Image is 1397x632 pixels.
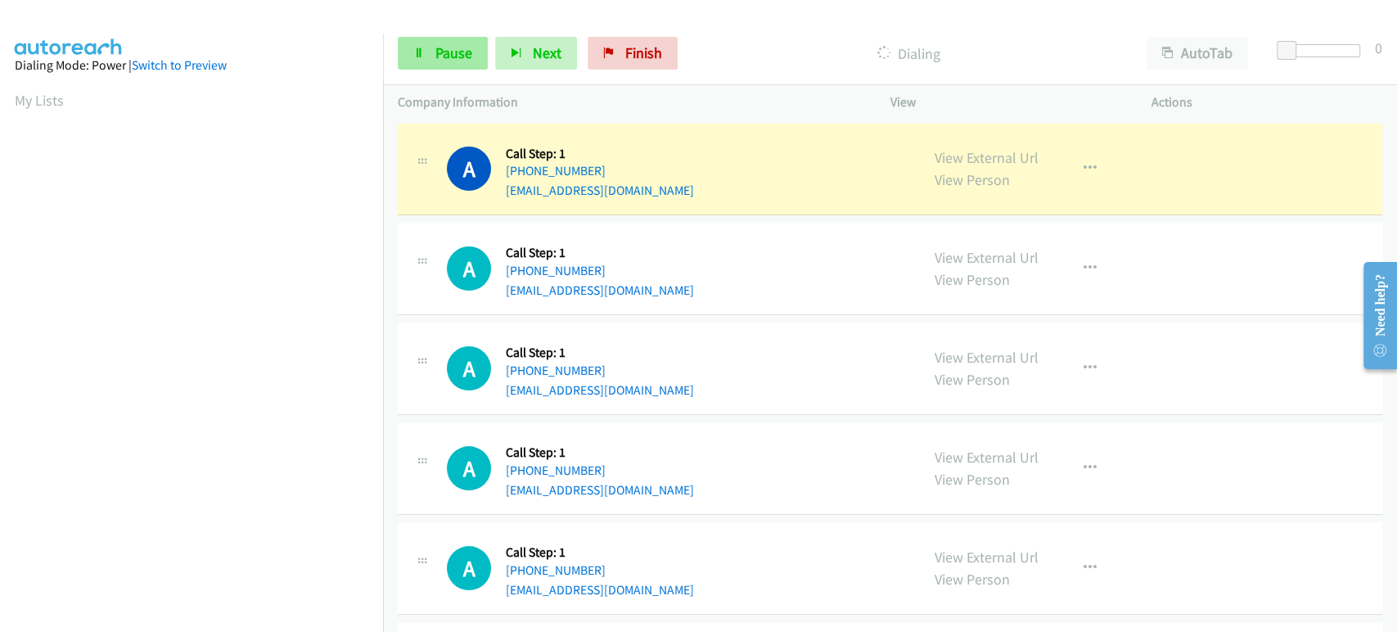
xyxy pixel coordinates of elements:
a: View External Url [935,148,1039,167]
iframe: Resource Center [1350,251,1397,381]
a: View Person [935,370,1010,389]
a: View External Url [935,448,1039,467]
a: View Person [935,470,1010,489]
a: Switch to Preview [132,57,227,73]
div: The call is yet to be attempted [447,546,491,590]
h1: A [447,446,491,490]
p: Actions [1151,93,1382,112]
span: Next [533,43,561,62]
button: AutoTab [1147,37,1248,70]
div: The call is yet to be attempted [447,346,491,390]
h5: Call Step: 1 [506,245,694,261]
a: My Lists [15,91,64,110]
a: View External Url [935,248,1039,267]
h1: A [447,546,491,590]
span: Finish [625,43,662,62]
a: [PHONE_NUMBER] [506,163,606,178]
a: View Person [935,170,1010,189]
p: Company Information [398,93,861,112]
a: [PHONE_NUMBER] [506,263,606,278]
div: 0 [1375,37,1382,59]
p: Dialing [700,43,1117,65]
a: [EMAIL_ADDRESS][DOMAIN_NAME] [506,183,694,198]
div: The call is yet to be attempted [447,446,491,490]
a: View External Url [935,348,1039,367]
a: [EMAIL_ADDRESS][DOMAIN_NAME] [506,382,694,398]
a: [EMAIL_ADDRESS][DOMAIN_NAME] [506,282,694,298]
h1: A [447,246,491,291]
a: View External Url [935,548,1039,567]
h5: Call Step: 1 [506,445,694,461]
a: [EMAIL_ADDRESS][DOMAIN_NAME] [506,582,694,598]
a: View Person [935,570,1010,589]
a: [PHONE_NUMBER] [506,363,606,378]
a: [PHONE_NUMBER] [506,463,606,478]
a: [PHONE_NUMBER] [506,562,606,578]
span: Pause [435,43,472,62]
a: Finish [588,37,678,70]
a: View Person [935,270,1010,289]
a: [EMAIL_ADDRESS][DOMAIN_NAME] [506,482,694,498]
h5: Call Step: 1 [506,345,694,361]
h1: A [447,346,491,390]
h1: A [447,147,491,191]
h5: Call Step: 1 [506,544,694,561]
div: Dialing Mode: Power | [15,56,368,75]
button: Next [495,37,577,70]
p: View [890,93,1122,112]
h5: Call Step: 1 [506,146,694,162]
a: Pause [398,37,488,70]
div: Delay between calls (in seconds) [1285,44,1360,57]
